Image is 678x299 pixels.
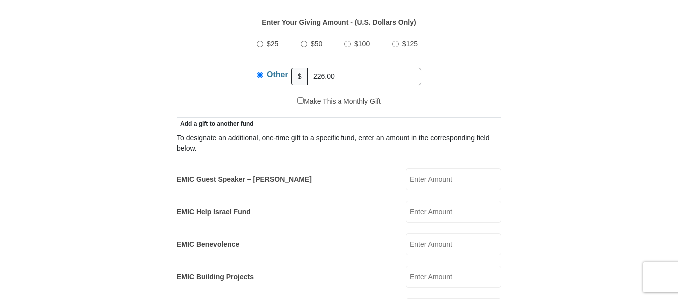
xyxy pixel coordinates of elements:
span: $50 [311,40,322,48]
input: Enter Amount [406,168,501,190]
input: Enter Amount [406,233,501,255]
span: Other [267,70,288,79]
span: $ [291,68,308,85]
div: To designate an additional, one-time gift to a specific fund, enter an amount in the correspondin... [177,133,501,154]
label: EMIC Benevolence [177,239,239,250]
input: Other Amount [307,68,421,85]
label: EMIC Guest Speaker – [PERSON_NAME] [177,174,312,185]
label: EMIC Building Projects [177,272,254,282]
label: EMIC Help Israel Fund [177,207,251,217]
span: Add a gift to another fund [177,120,254,127]
input: Enter Amount [406,201,501,223]
label: Make This a Monthly Gift [297,96,381,107]
input: Enter Amount [406,266,501,288]
span: $25 [267,40,278,48]
span: $100 [354,40,370,48]
strong: Enter Your Giving Amount - (U.S. Dollars Only) [262,18,416,26]
span: $125 [402,40,418,48]
input: Make This a Monthly Gift [297,97,304,104]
